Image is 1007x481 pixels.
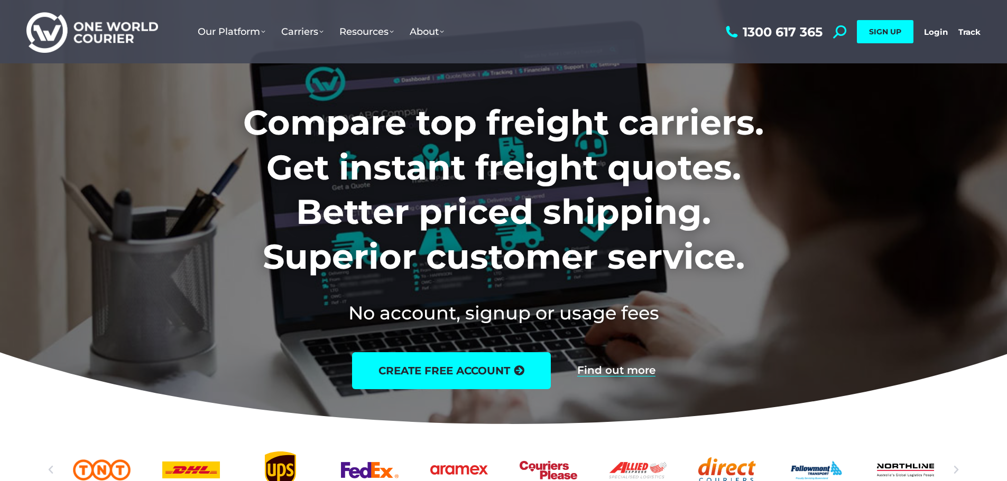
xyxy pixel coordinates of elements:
span: Resources [339,26,394,37]
a: Carriers [273,15,331,48]
a: Login [924,27,948,37]
a: 1300 617 365 [723,25,823,39]
span: SIGN UP [869,27,901,36]
h2: No account, signup or usage fees [173,300,834,326]
a: Find out more [577,365,655,376]
a: Our Platform [190,15,273,48]
span: Our Platform [198,26,265,37]
a: About [402,15,452,48]
span: Carriers [281,26,324,37]
a: create free account [352,352,551,389]
img: One World Courier [26,11,158,53]
h1: Compare top freight carriers. Get instant freight quotes. Better priced shipping. Superior custom... [173,100,834,279]
a: SIGN UP [857,20,913,43]
span: About [410,26,444,37]
a: Track [958,27,981,37]
a: Resources [331,15,402,48]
